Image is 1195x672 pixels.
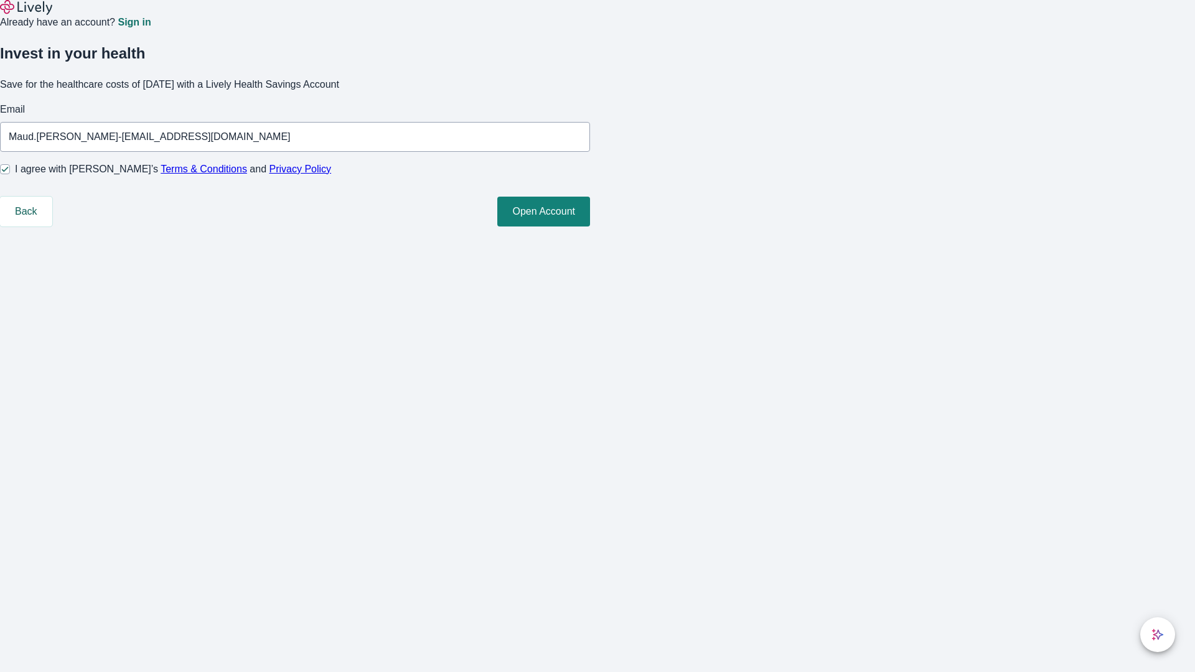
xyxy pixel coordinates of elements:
a: Sign in [118,17,151,27]
svg: Lively AI Assistant [1151,628,1164,641]
a: Terms & Conditions [161,164,247,174]
a: Privacy Policy [269,164,332,174]
span: I agree with [PERSON_NAME]’s and [15,162,331,177]
button: chat [1140,617,1175,652]
button: Open Account [497,197,590,226]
